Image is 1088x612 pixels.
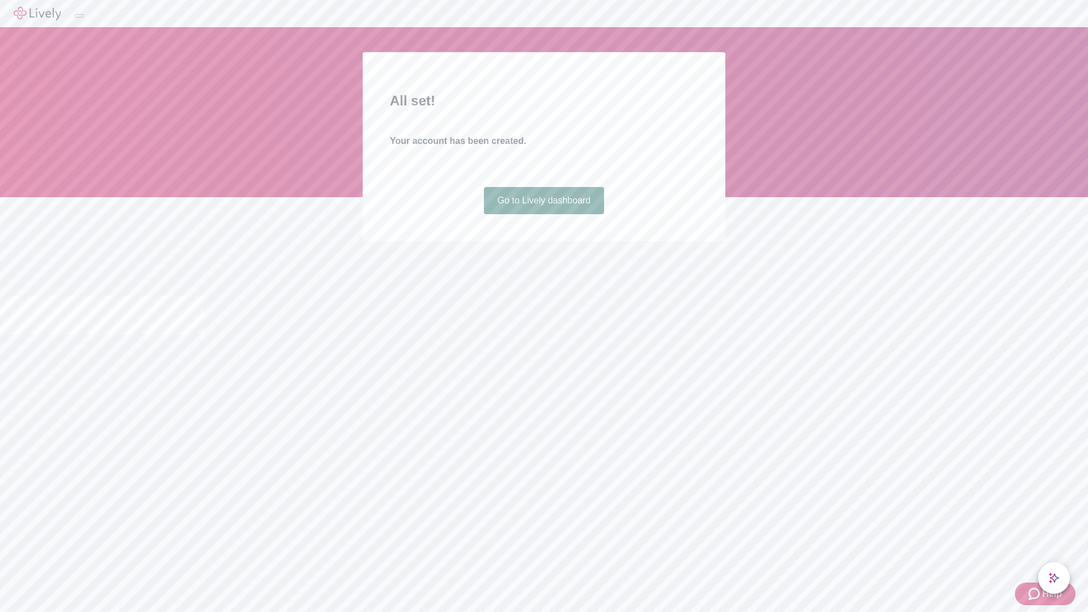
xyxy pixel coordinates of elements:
[1028,587,1042,601] svg: Zendesk support icon
[1015,583,1076,605] button: Zendesk support iconHelp
[390,134,698,148] h4: Your account has been created.
[1048,572,1060,584] svg: Lively AI Assistant
[75,14,84,18] button: Log out
[390,91,698,111] h2: All set!
[14,7,61,20] img: Lively
[484,187,605,214] a: Go to Lively dashboard
[1038,562,1070,594] button: chat
[1042,587,1062,601] span: Help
